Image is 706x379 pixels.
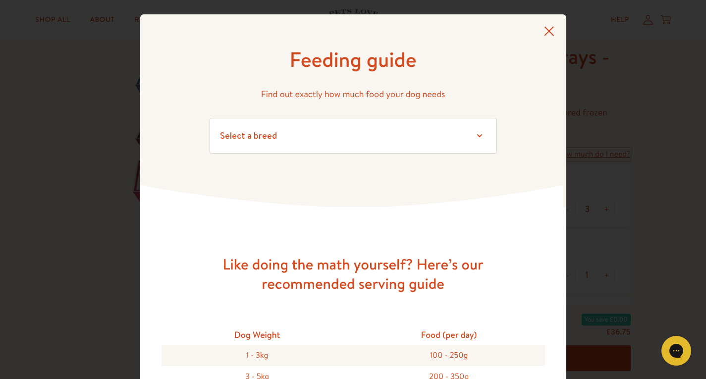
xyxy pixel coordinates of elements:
div: 100 - 250g [353,345,545,366]
p: Find out exactly how much food your dog needs [210,87,497,102]
h1: Feeding guide [210,46,497,73]
div: 1 - 3kg [162,345,353,366]
iframe: Gorgias live chat messenger [656,332,696,369]
div: Dog Weight [162,325,353,344]
div: Food (per day) [353,325,545,344]
h3: Like doing the math yourself? Here’s our recommended serving guide [195,255,512,293]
